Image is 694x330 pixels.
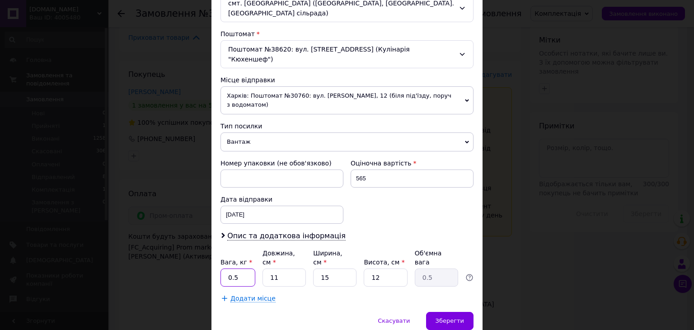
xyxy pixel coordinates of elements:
label: Довжина, см [263,250,295,266]
div: Об'ємна вага [415,249,458,267]
span: Опис та додаткова інформація [227,231,346,240]
label: Ширина, см [313,250,342,266]
span: Тип посилки [220,123,262,130]
div: Дата відправки [220,195,343,204]
span: Скасувати [378,317,410,324]
div: Номер упаковки (не обов'язково) [220,159,343,168]
label: Вага, кг [220,259,252,266]
div: Оціночна вартість [351,159,474,168]
div: Поштомат №38620: вул. [STREET_ADDRESS] (Кулінарія "Кюхеншеф") [220,40,474,68]
label: Висота, см [364,259,404,266]
span: Харків: Поштомат №30760: вул. [PERSON_NAME], 12 (біля під'їзду, поруч з водоматом) [220,86,474,114]
span: Вантаж [220,132,474,151]
span: Зберегти [436,317,464,324]
div: Поштомат [220,29,474,38]
span: Додати місце [230,295,276,302]
span: Місце відправки [220,76,275,84]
